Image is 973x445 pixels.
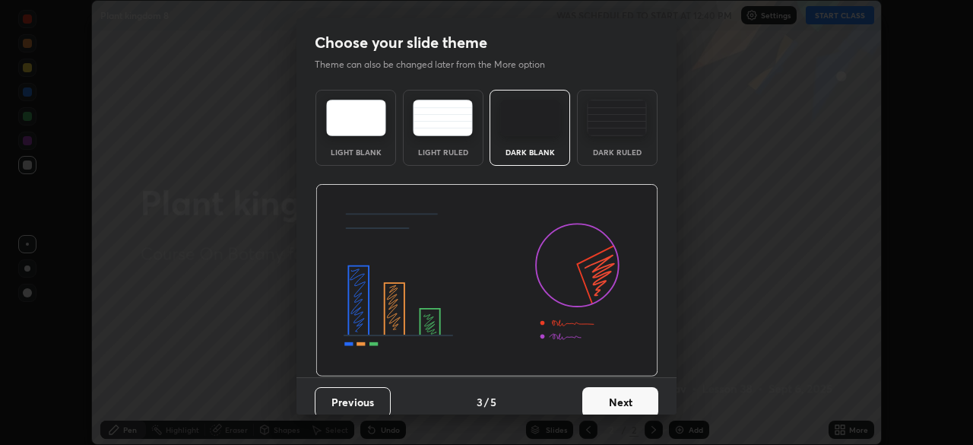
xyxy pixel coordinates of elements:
div: Light Blank [325,148,386,156]
button: Next [582,387,658,418]
div: Light Ruled [413,148,474,156]
img: lightTheme.e5ed3b09.svg [326,100,386,136]
p: Theme can also be changed later from the More option [315,58,561,72]
h4: 5 [490,394,496,410]
h4: 3 [477,394,483,410]
img: darkRuledTheme.de295e13.svg [587,100,647,136]
button: Previous [315,387,391,418]
div: Dark Blank [499,148,560,156]
div: Dark Ruled [587,148,648,156]
h4: / [484,394,489,410]
img: darkThemeBanner.d06ce4a2.svg [315,184,658,377]
img: lightRuledTheme.5fabf969.svg [413,100,473,136]
h2: Choose your slide theme [315,33,487,52]
img: darkTheme.f0cc69e5.svg [500,100,560,136]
